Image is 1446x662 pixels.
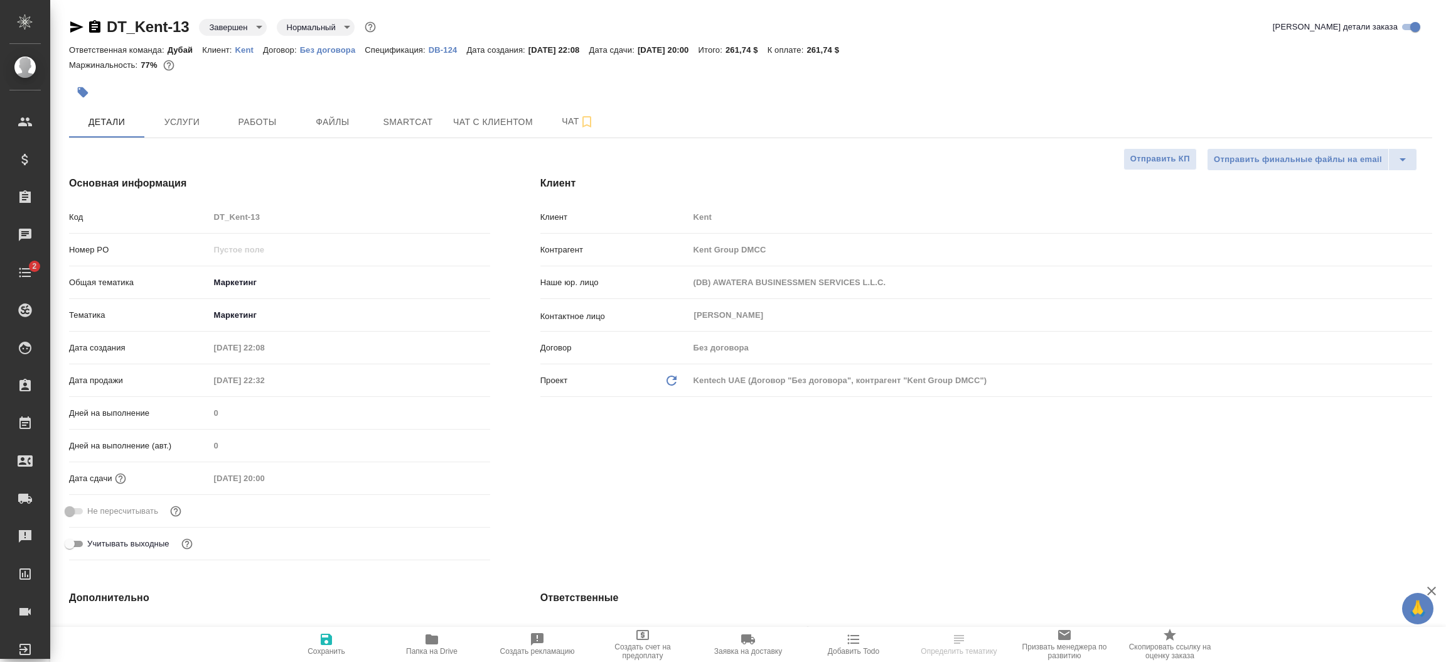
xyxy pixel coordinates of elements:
[689,273,1432,291] input: Пустое поле
[378,114,438,130] span: Smartcat
[406,647,458,656] span: Папка на Drive
[693,617,723,648] button: Добавить менеджера
[107,18,189,35] a: DT_Kent-13
[263,45,300,55] p: Договор:
[921,647,997,656] span: Определить тематику
[485,627,590,662] button: Создать рекламацию
[540,176,1432,191] h4: Клиент
[689,208,1432,226] input: Пустое поле
[69,309,210,322] p: Тематика
[179,536,195,552] button: Выбери, если сб и вс нужно считать рабочими днями для выполнения заказа.
[210,208,490,226] input: Пустое поле
[210,371,319,389] input: Пустое поле
[277,19,355,36] div: Завершен
[87,505,158,518] span: Не пересчитывать
[69,590,490,605] h4: Дополнительно
[590,627,695,662] button: Создать счет на предоплату
[1207,148,1389,171] button: Отправить финальные файлы на email
[87,538,169,550] span: Учитывать выходные
[210,404,490,422] input: Пустое поле
[699,45,726,55] p: Итого:
[210,305,490,326] div: Маркетинг
[112,470,129,487] button: Если добавить услуги и заполнить их объемом, то дата рассчитается автоматически
[801,627,906,662] button: Добавить Todo
[210,272,490,293] div: Маркетинг
[205,22,251,33] button: Завершен
[168,503,184,519] button: Включи, если не хочешь, чтобы указанная дата сдачи изменилась после переставления заказа в 'Подтв...
[235,44,263,55] a: Kent
[69,342,210,354] p: Дата создания
[69,244,210,256] p: Номер PO
[69,176,490,191] h4: Основная информация
[168,45,203,55] p: Дубай
[689,370,1432,391] div: Kentech UAE (Договор "Без договора", контрагент "Kent Group DMCC")
[161,57,177,73] button: 58.80 USD; 30.00 RUB;
[906,627,1012,662] button: Определить тематику
[1214,153,1382,167] span: Отправить финальные файлы на email
[69,472,112,485] p: Дата сдачи
[69,211,210,224] p: Код
[1207,148,1417,171] div: split button
[726,45,768,55] p: 261,74 $
[69,407,210,420] p: Дней на выполнение
[24,260,44,273] span: 2
[728,626,805,639] span: [PERSON_NAME]
[303,114,363,130] span: Файлы
[638,45,699,55] p: [DATE] 20:00
[141,60,160,70] p: 77%
[540,244,689,256] p: Контрагент
[828,647,879,656] span: Добавить Todo
[87,19,102,35] button: Скопировать ссылку
[806,45,849,55] p: 261,74 $
[548,114,608,129] span: Чат
[69,440,210,452] p: Дней на выполнение (авт.)
[528,45,589,55] p: [DATE] 22:08
[540,374,568,387] p: Проект
[540,590,1432,605] h4: Ответственные
[152,114,212,130] span: Услуги
[689,241,1432,259] input: Пустое поле
[1125,643,1215,660] span: Скопировать ссылку на оценку заказа
[1273,21,1398,33] span: [PERSON_NAME] детали заказа
[210,339,319,357] input: Пустое поле
[69,276,210,289] p: Общая тематика
[300,45,365,55] p: Без договора
[540,276,689,289] p: Наше юр. лицо
[77,114,137,130] span: Детали
[69,19,84,35] button: Скопировать ссылку для ЯМессенджера
[69,60,141,70] p: Маржинальность:
[728,624,818,640] div: [PERSON_NAME]
[199,19,266,36] div: Завершен
[365,45,428,55] p: Спецификация:
[453,114,533,130] span: Чат с клиентом
[69,626,210,638] p: Путь на drive
[69,79,97,106] button: Добавить тэг
[579,114,594,129] svg: Подписаться
[308,647,345,656] span: Сохранить
[210,241,490,259] input: Пустое поле
[589,45,637,55] p: Дата сдачи:
[695,627,801,662] button: Заявка на доставку
[1012,627,1117,662] button: Призвать менеджера по развитию
[429,44,467,55] a: DB-124
[1407,595,1428,622] span: 🙏
[362,19,378,35] button: Доп статусы указывают на важность/срочность заказа
[210,469,319,487] input: Пустое поле
[210,437,490,455] input: Пустое поле
[1130,152,1190,166] span: Отправить КП
[235,45,263,55] p: Kent
[69,374,210,387] p: Дата продажи
[540,342,689,354] p: Договор
[210,622,490,641] input: Пустое поле
[597,643,688,660] span: Создать счет на предоплату
[300,44,365,55] a: Без договора
[1402,593,1433,624] button: 🙏
[466,45,528,55] p: Дата создания:
[1019,643,1110,660] span: Призвать менеджера по развитию
[540,310,689,323] p: Контактное лицо
[274,627,379,662] button: Сохранить
[714,647,782,656] span: Заявка на доставку
[1117,627,1223,662] button: Скопировать ссылку на оценку заказа
[1123,148,1197,170] button: Отправить КП
[429,45,467,55] p: DB-124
